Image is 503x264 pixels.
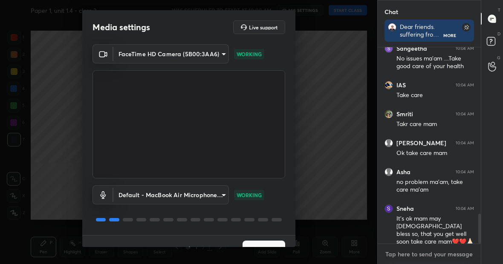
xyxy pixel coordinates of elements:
[396,81,406,89] h6: IAS
[497,55,500,61] p: G
[384,44,393,53] img: 3
[191,244,194,253] h4: 4
[396,139,446,147] h6: [PERSON_NAME]
[456,141,474,146] div: 10:04 AM
[384,168,393,176] img: default.png
[456,83,474,88] div: 10:04 AM
[396,215,474,246] div: It's ok mam may [DEMOGRAPHIC_DATA] bless so, that you get well soon take care mam❤️❤️🙏🏻
[187,244,190,253] h4: /
[396,149,474,158] div: Ok take care mam
[456,46,474,51] div: 10:04 AM
[249,25,278,30] h5: Live support
[396,168,410,176] h6: Asha
[498,7,500,13] p: T
[456,112,474,117] div: 10:04 AM
[384,81,393,89] img: d87a8d0ca89d46529dc0dec609fb7a0c.jpg
[93,22,150,33] h2: Media settings
[497,31,500,37] p: D
[388,23,396,32] img: c8700997fef849a79414b35ed3cf7695.jpg
[400,23,444,38] div: Dear friends. suffering from very high BP the doc suggested medication and atleast two days of co...
[384,204,393,213] img: 0ab70f2c481a4c3ab971f278cca30fbb.jpg
[378,0,405,23] p: Chat
[396,205,414,212] h6: Sneha
[396,91,474,100] div: Take care
[378,47,481,244] div: grid
[443,32,456,38] div: More
[237,191,262,199] p: WORKING
[396,110,413,118] h6: Smriti
[384,139,393,147] img: default.png
[384,110,393,118] img: 1efc380a508d40c9b74175519d1f7047.jpg
[396,55,474,71] div: No issues ma'am ....Take good care of your health
[184,244,186,253] h4: 1
[113,185,229,204] div: FaceTime HD Camera (5B00:3AA6)
[456,206,474,211] div: 10:04 AM
[243,241,285,258] button: Next
[237,50,262,58] p: WORKING
[113,44,229,63] div: FaceTime HD Camera (5B00:3AA6)
[396,120,474,129] div: Takr care mam
[396,178,474,194] div: no problem ma'am, take care ma'am
[396,45,427,52] h6: Sangeetha
[456,169,474,175] div: 10:04 AM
